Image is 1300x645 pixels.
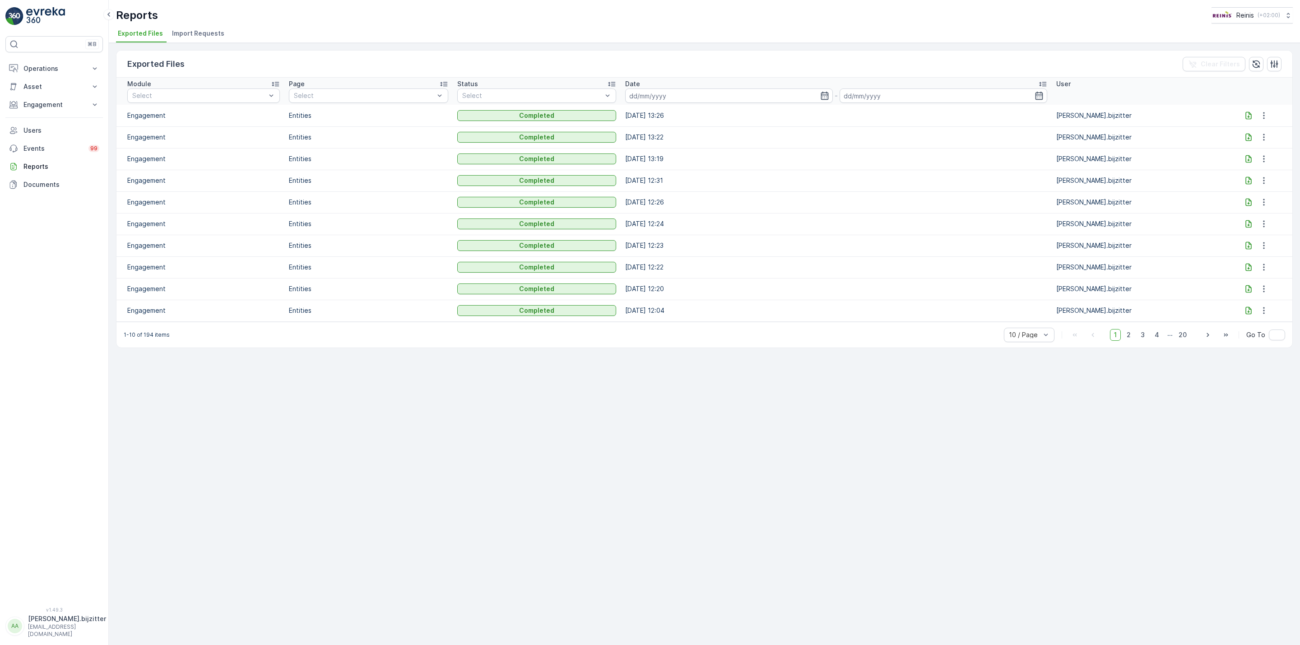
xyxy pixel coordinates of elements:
[8,619,22,633] div: AA
[457,197,616,208] button: Completed
[284,170,452,191] td: Entities
[519,219,554,228] p: Completed
[116,105,284,126] td: Engagement
[1212,10,1233,20] img: Reinis-Logo-Vrijstaand_Tekengebied-1-copy2_aBO4n7j.png
[116,278,284,300] td: Engagement
[124,331,170,339] p: 1-10 of 194 items
[621,170,1052,191] td: [DATE] 12:31
[5,121,103,139] a: Users
[621,278,1052,300] td: [DATE] 12:20
[127,58,185,70] p: Exported Files
[1052,256,1220,278] td: [PERSON_NAME].bijzitter
[621,191,1052,213] td: [DATE] 12:26
[1052,213,1220,235] td: [PERSON_NAME].bijzitter
[1167,329,1173,341] p: ...
[1137,329,1149,341] span: 3
[519,198,554,207] p: Completed
[457,262,616,273] button: Completed
[284,235,452,256] td: Entities
[23,180,99,189] p: Documents
[118,29,163,38] span: Exported Files
[284,256,452,278] td: Entities
[26,7,65,25] img: logo_light-DOdMpM7g.png
[132,91,266,100] p: Select
[1110,329,1121,341] span: 1
[5,60,103,78] button: Operations
[457,240,616,251] button: Completed
[88,41,97,48] p: ⌘B
[1052,278,1220,300] td: [PERSON_NAME].bijzitter
[1258,12,1280,19] p: ( +02:00 )
[116,191,284,213] td: Engagement
[519,306,554,315] p: Completed
[28,614,106,623] p: [PERSON_NAME].bijzitter
[457,153,616,164] button: Completed
[116,126,284,148] td: Engagement
[457,283,616,294] button: Completed
[1175,329,1191,341] span: 20
[284,278,452,300] td: Entities
[1201,60,1240,69] p: Clear Filters
[116,170,284,191] td: Engagement
[5,158,103,176] a: Reports
[1246,330,1265,339] span: Go To
[462,91,602,100] p: Select
[5,78,103,96] button: Asset
[519,154,554,163] p: Completed
[284,191,452,213] td: Entities
[840,88,1047,103] input: dd/mm/yyyy
[284,126,452,148] td: Entities
[116,235,284,256] td: Engagement
[127,79,151,88] p: Module
[457,175,616,186] button: Completed
[116,213,284,235] td: Engagement
[1052,105,1220,126] td: [PERSON_NAME].bijzitter
[23,144,83,153] p: Events
[90,145,97,152] p: 99
[1056,79,1071,88] p: User
[23,126,99,135] p: Users
[5,607,103,613] span: v 1.49.3
[457,305,616,316] button: Completed
[284,213,452,235] td: Entities
[23,82,85,91] p: Asset
[519,284,554,293] p: Completed
[116,148,284,170] td: Engagement
[621,105,1052,126] td: [DATE] 13:26
[1183,57,1245,71] button: Clear Filters
[116,256,284,278] td: Engagement
[625,79,640,88] p: Date
[1212,7,1293,23] button: Reinis(+02:00)
[1052,126,1220,148] td: [PERSON_NAME].bijzitter
[172,29,224,38] span: Import Requests
[23,162,99,171] p: Reports
[519,111,554,120] p: Completed
[457,218,616,229] button: Completed
[519,263,554,272] p: Completed
[284,105,452,126] td: Entities
[457,110,616,121] button: Completed
[1052,148,1220,170] td: [PERSON_NAME].bijzitter
[289,79,305,88] p: Page
[5,7,23,25] img: logo
[1236,11,1254,20] p: Reinis
[1052,235,1220,256] td: [PERSON_NAME].bijzitter
[1123,329,1135,341] span: 2
[116,8,158,23] p: Reports
[28,623,106,638] p: [EMAIL_ADDRESS][DOMAIN_NAME]
[284,300,452,321] td: Entities
[116,300,284,321] td: Engagement
[621,148,1052,170] td: [DATE] 13:19
[457,79,478,88] p: Status
[5,614,103,638] button: AA[PERSON_NAME].bijzitter[EMAIL_ADDRESS][DOMAIN_NAME]
[457,132,616,143] button: Completed
[5,139,103,158] a: Events99
[621,126,1052,148] td: [DATE] 13:22
[23,64,85,73] p: Operations
[621,256,1052,278] td: [DATE] 12:22
[621,300,1052,321] td: [DATE] 12:04
[1151,329,1163,341] span: 4
[621,235,1052,256] td: [DATE] 12:23
[284,148,452,170] td: Entities
[294,91,434,100] p: Select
